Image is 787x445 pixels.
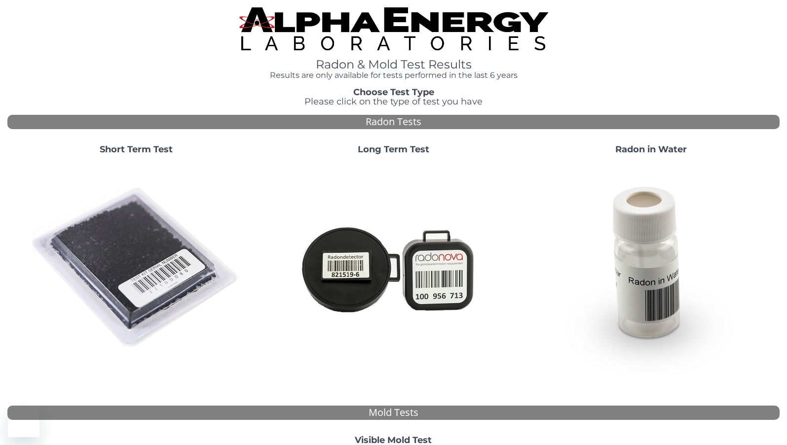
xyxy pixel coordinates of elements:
div: Mold Tests [7,406,780,420]
img: TightCrop.jpg [239,7,548,50]
strong: Radon in Water [615,144,687,155]
strong: Short Term Test [100,144,173,155]
h4: Results are only available for tests performed in the last 6 years [239,71,548,80]
strong: Long Term Test [358,144,429,155]
div: Radon Tests [7,115,780,129]
iframe: Button to launch messaging window [8,406,39,437]
span: Please click on the type of test you have [304,96,483,107]
img: RadoninWater.jpg [545,162,757,374]
img: ShortTerm.jpg [30,162,242,374]
img: Radtrak2vsRadtrak3.jpg [287,162,499,374]
strong: Choose Test Type [353,87,434,98]
h1: Radon & Mold Test Results [239,58,548,71]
